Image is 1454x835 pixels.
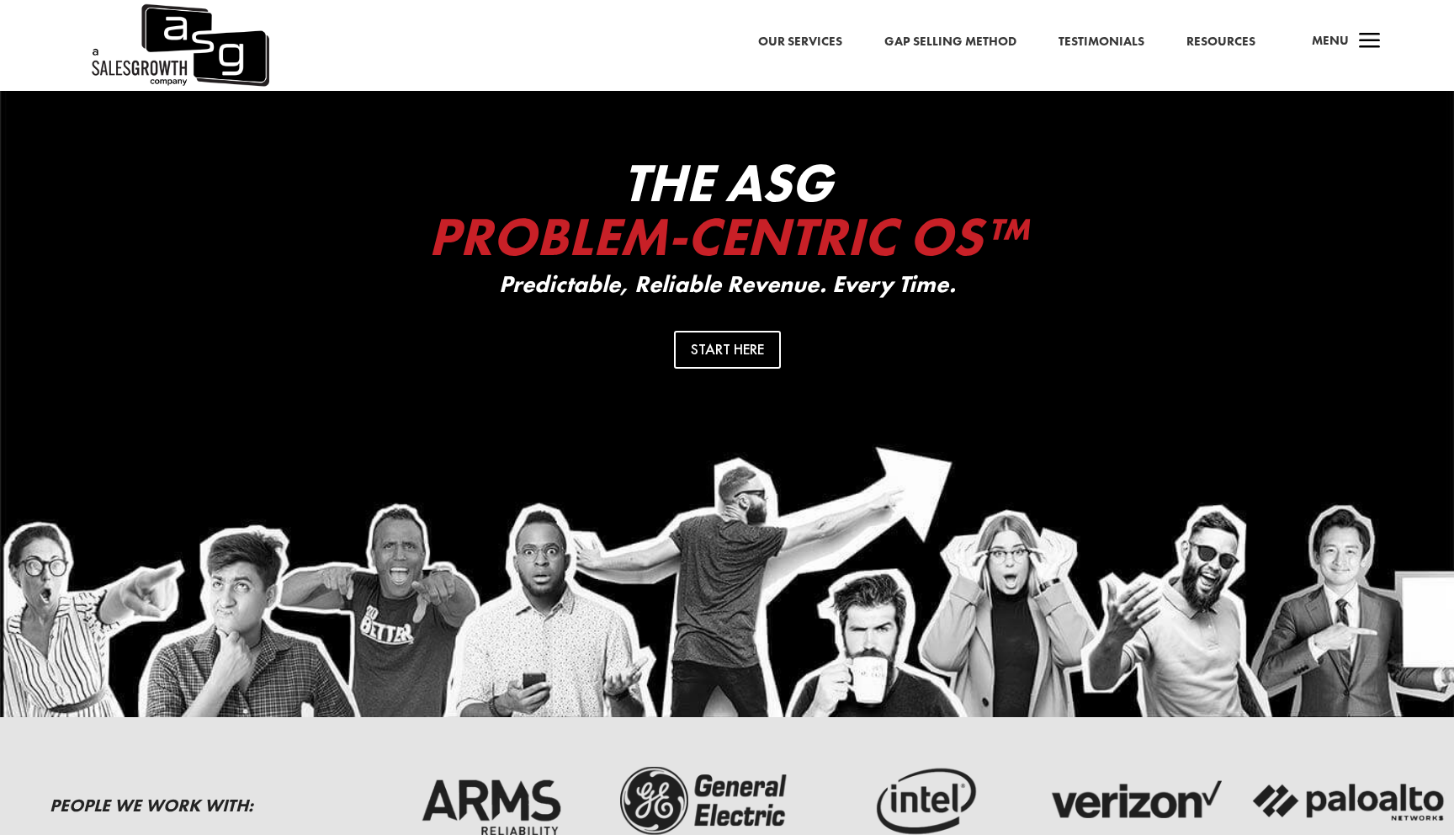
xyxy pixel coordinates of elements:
p: Predictable, Reliable Revenue. Every Time. [390,272,1064,298]
h2: The ASG [390,156,1064,272]
a: Gap Selling Method [884,31,1016,53]
a: Our Services [758,31,842,53]
span: Menu [1312,32,1349,49]
span: Problem-Centric OS™ [428,202,1026,271]
span: a [1353,25,1387,59]
a: Start Here [674,331,781,369]
a: Resources [1186,31,1255,53]
a: Testimonials [1059,31,1144,53]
